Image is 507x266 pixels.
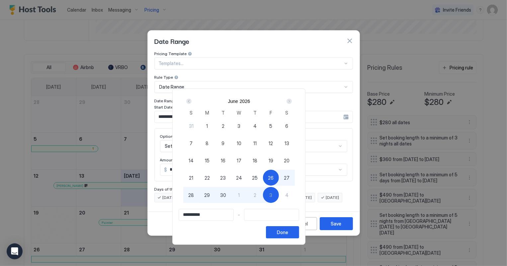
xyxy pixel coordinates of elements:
span: M [205,109,209,116]
button: 13 [279,135,295,151]
button: 22 [199,170,215,186]
button: 25 [247,170,263,186]
span: 18 [253,157,257,164]
button: 20 [279,152,295,168]
span: 14 [189,157,194,164]
div: Done [277,229,288,236]
span: 3 [269,192,272,199]
span: 21 [189,174,193,181]
span: T [253,109,257,116]
button: 10 [231,135,247,151]
button: 26 [263,170,279,186]
span: 23 [220,174,226,181]
span: 5 [269,123,272,130]
button: 7 [183,135,199,151]
button: 3 [263,187,279,203]
button: 4 [247,118,263,134]
span: 3 [237,123,240,130]
span: T [221,109,225,116]
button: 23 [215,170,231,186]
span: 1 [238,192,240,199]
button: 9 [215,135,231,151]
button: 27 [279,170,295,186]
button: 4 [279,187,295,203]
span: 19 [269,157,273,164]
span: 17 [237,157,241,164]
button: 1 [199,118,215,134]
button: 1 [231,187,247,203]
span: 15 [205,157,210,164]
button: 18 [247,152,263,168]
button: 2 [215,118,231,134]
button: 14 [183,152,199,168]
span: 9 [221,140,224,147]
span: 20 [284,157,290,164]
button: 8 [199,135,215,151]
span: 11 [253,140,257,147]
button: 3 [231,118,247,134]
span: 2 [254,192,256,199]
span: F [270,109,272,116]
button: 29 [199,187,215,203]
input: Input Field [179,209,233,221]
button: 30 [215,187,231,203]
button: 21 [183,170,199,186]
span: 16 [221,157,225,164]
button: 12 [263,135,279,151]
button: 19 [263,152,279,168]
span: 31 [189,123,194,130]
button: 17 [231,152,247,168]
input: Input Field [244,209,299,221]
button: 2026 [240,99,250,104]
span: 29 [204,192,210,199]
span: 6 [285,123,288,130]
span: W [237,109,241,116]
button: 5 [263,118,279,134]
button: June [228,99,238,104]
span: 30 [220,192,226,199]
span: S [190,109,193,116]
span: - [238,212,240,218]
span: 7 [190,140,193,147]
span: 26 [268,174,274,181]
span: 12 [269,140,273,147]
button: Prev [185,97,194,105]
button: Next [284,97,293,105]
span: 8 [206,140,209,147]
button: 11 [247,135,263,151]
span: 13 [285,140,289,147]
button: 24 [231,170,247,186]
button: 2 [247,187,263,203]
button: 15 [199,152,215,168]
div: Open Intercom Messenger [7,243,23,259]
button: Done [266,226,299,238]
span: 24 [236,174,242,181]
button: 6 [279,118,295,134]
span: 1 [206,123,208,130]
button: 31 [183,118,199,134]
span: 2 [222,123,224,130]
button: 16 [215,152,231,168]
span: 10 [237,140,241,147]
span: S [285,109,288,116]
span: 28 [188,192,194,199]
span: 4 [253,123,257,130]
span: 4 [285,192,289,199]
button: 28 [183,187,199,203]
span: 25 [252,174,258,181]
span: 22 [205,174,210,181]
span: 27 [284,174,290,181]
